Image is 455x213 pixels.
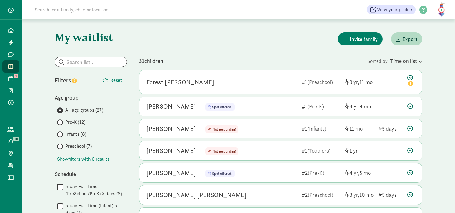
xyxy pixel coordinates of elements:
[345,191,374,199] div: [object Object]
[13,137,19,141] span: 10
[57,156,109,163] button: Showfilters with 0 results
[345,78,374,86] div: [object Object]
[360,103,371,110] span: 4
[345,102,374,110] div: [object Object]
[205,170,235,177] span: Spot offered!
[146,146,196,156] div: Esther Zaslavsky
[205,147,238,155] span: Not responding
[350,35,378,43] span: Invite family
[55,94,127,102] div: Age group
[367,57,422,65] div: Sorted by
[349,147,358,154] span: 1
[55,170,127,178] div: Schedule
[57,156,109,163] span: Show filters with 0 results
[65,119,85,126] span: Pre-K (12)
[98,74,127,86] button: Reset
[146,190,247,200] div: Charlie Quan Cao
[55,57,127,67] input: Search list...
[359,191,374,198] span: 10
[338,32,383,45] button: Invite family
[379,125,403,133] div: 5 days
[302,191,340,199] div: 2
[391,32,422,45] button: Export
[55,31,127,43] h1: My waitlist
[146,168,196,178] div: Kamiya Rosemon
[308,191,333,198] span: (Preschool)
[367,5,416,14] a: View your profile
[345,125,374,133] div: [object Object]
[2,135,19,147] a: 10
[402,35,417,43] span: Export
[302,169,340,177] div: 2
[212,105,232,110] span: Spot offered!
[205,103,235,111] span: Spot offered!
[349,191,359,198] span: 3
[65,106,103,114] span: All age groups (27)
[302,147,340,155] div: 1
[349,103,360,110] span: 4
[302,125,340,133] div: 1
[379,191,403,199] div: 5 days
[307,103,324,110] span: (Pre-K)
[65,143,92,150] span: Preschool (7)
[212,127,236,132] span: Not responding
[139,57,367,65] div: 31 children
[377,6,412,13] span: View your profile
[212,149,236,154] span: Not responding
[390,57,422,65] div: Time on list
[307,147,330,154] span: (Toddlers)
[360,169,371,176] span: 5
[63,183,127,197] label: 5-day Full Time (PreSchool/PreK) 5 days (8)
[14,74,18,78] span: 2
[307,79,333,85] span: (Preschool)
[359,79,373,85] span: 11
[31,4,200,16] input: Search for a family, child or location
[146,102,196,111] div: Omar Swan
[349,169,360,176] span: 4
[146,124,196,134] div: Noa Barrientos
[55,76,91,85] div: Filters
[65,131,86,138] span: Infants (8)
[146,77,214,87] div: Forest Dietz
[308,169,324,176] span: (Pre-K)
[425,184,455,213] iframe: Chat Widget
[110,77,122,84] span: Reset
[345,169,374,177] div: [object Object]
[302,102,340,110] div: 1
[212,171,232,176] span: Spot offered!
[307,125,326,132] span: (Infants)
[345,147,374,155] div: [object Object]
[205,125,238,133] span: Not responding
[2,73,19,85] a: 2
[349,125,363,132] span: 11
[302,78,340,86] div: 1
[349,79,359,85] span: 3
